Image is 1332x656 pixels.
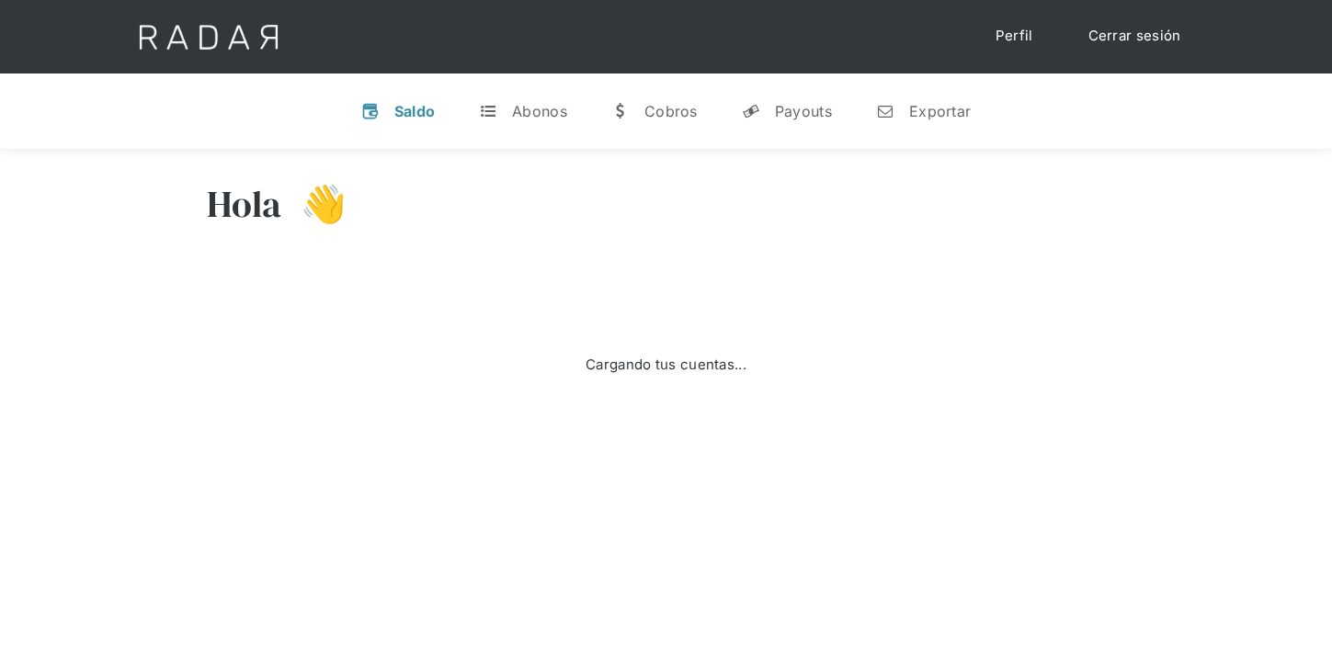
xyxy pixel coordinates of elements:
h3: Hola [207,181,282,227]
a: Cerrar sesión [1070,18,1200,54]
div: w [611,102,630,120]
div: t [479,102,497,120]
div: Saldo [394,102,436,120]
div: n [876,102,894,120]
a: Perfil [977,18,1052,54]
div: Exportar [909,102,971,120]
div: y [742,102,760,120]
div: Cargando tus cuentas... [586,355,746,376]
h3: 👋 [282,181,347,227]
div: v [361,102,380,120]
div: Payouts [775,102,832,120]
div: Abonos [512,102,567,120]
div: Cobros [644,102,698,120]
